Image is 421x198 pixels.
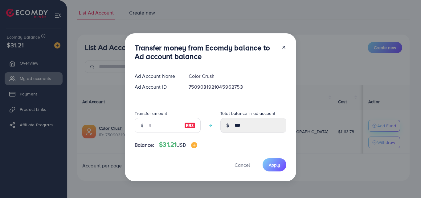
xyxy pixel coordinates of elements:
[135,43,276,61] h3: Transfer money from Ecomdy balance to Ad account balance
[176,141,186,148] span: USD
[184,122,195,129] img: image
[130,83,184,91] div: Ad Account ID
[130,73,184,80] div: Ad Account Name
[135,110,167,116] label: Transfer amount
[269,162,280,168] span: Apply
[227,158,258,171] button: Cancel
[184,83,291,91] div: 7509031921045962753
[263,158,286,171] button: Apply
[159,141,197,149] h4: $31.21
[220,110,275,116] label: Total balance in ad account
[395,170,416,193] iframe: Chat
[191,142,197,148] img: image
[135,141,154,149] span: Balance:
[235,162,250,168] span: Cancel
[184,73,291,80] div: Color Crush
